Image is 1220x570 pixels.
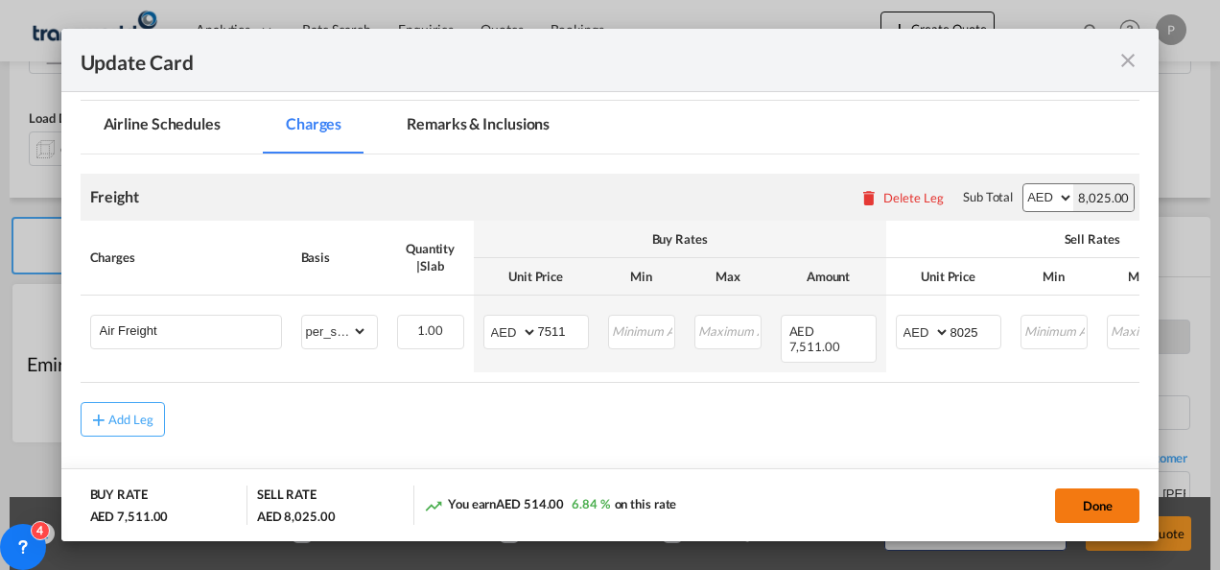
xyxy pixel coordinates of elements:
md-icon: icon-trending-up [424,496,443,515]
md-tab-item: Remarks & Inclusions [384,101,573,154]
button: Add Leg [81,402,165,437]
span: 6.84 % [572,496,609,511]
div: Add Leg [108,414,154,425]
md-icon: icon-close fg-AAA8AD m-0 pointer [1116,49,1139,72]
md-tab-item: Airline Schedules [81,101,244,154]
div: You earn on this rate [424,495,676,515]
span: 1.00 [417,322,443,338]
th: Unit Price [886,258,1011,296]
md-icon: icon-plus md-link-fg s20 [89,410,108,429]
span: 7,511.00 [789,339,840,354]
div: Basis [301,249,378,266]
th: Max [1097,258,1184,296]
input: Charge Name [100,316,281,344]
md-input-container: Air Freight [91,316,281,344]
div: AED 7,511.00 [90,508,169,525]
div: Freight [90,186,139,207]
div: Quantity | Slab [397,240,464,274]
md-icon: icon-delete [859,188,879,207]
md-tab-item: Charges [263,101,364,154]
span: AED [789,323,818,339]
input: Minimum Amount [1022,316,1087,344]
button: Delete Leg [859,190,944,205]
div: Update Card [81,48,1117,72]
input: Minimum Amount [610,316,674,344]
div: AED 8,025.00 [257,508,336,525]
md-pagination-wrapper: Use the left and right arrow keys to navigate between tabs [81,101,593,154]
th: Min [1011,258,1097,296]
th: Min [598,258,685,296]
input: 7511 [538,316,588,344]
input: 8025 [950,316,1000,344]
input: Maximum Amount [1109,316,1173,344]
select: per_shipment [302,316,367,346]
div: Buy Rates [483,230,877,248]
div: Delete Leg [883,190,944,205]
th: Max [685,258,771,296]
th: Unit Price [474,258,598,296]
div: Charges [90,249,282,266]
div: Sub Total [963,188,1013,205]
span: AED 514.00 [496,496,564,511]
input: Maximum Amount [696,316,761,344]
div: BUY RATE [90,486,148,508]
button: Done [1055,488,1139,523]
div: SELL RATE [257,486,317,508]
md-dialog: Update Card Port ... [61,29,1160,542]
div: 8,025.00 [1073,184,1134,211]
th: Amount [771,258,886,296]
